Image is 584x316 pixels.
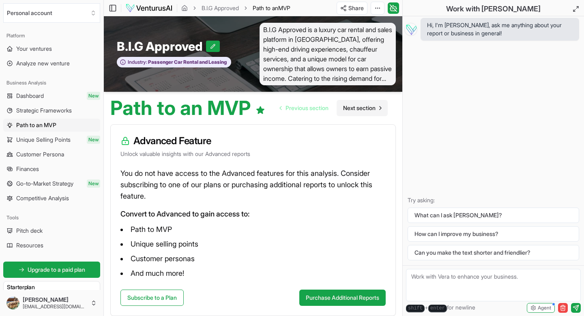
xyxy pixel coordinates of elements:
[273,100,388,116] nav: pagination
[408,196,579,204] p: Try asking:
[117,39,206,54] span: B.I.G Approved
[260,23,396,85] span: B.I.G Approved is a luxury car rental and sales platform in [GEOGRAPHIC_DATA], offering high-end ...
[3,148,100,161] a: Customer Persona
[446,3,541,15] h2: Work with [PERSON_NAME]
[3,104,100,117] a: Strategic Frameworks
[16,180,73,188] span: Go-to-Market Strategy
[408,245,579,260] button: Can you make the text shorter and friendlier?
[299,290,386,306] button: Purchase Additional Reports
[16,121,56,129] span: Path to an MVP
[3,119,100,132] a: Path to an MVP
[23,303,87,310] span: [EMAIL_ADDRESS][DOMAIN_NAME]
[273,100,335,116] a: Go to previous page
[6,297,19,310] img: ACg8ocJeAok216BCLHOx_n7ihPuQST4Fl_DHYHRb8wCTfkfhbUjgmy4=s96-c
[408,226,579,242] button: How can I improve my business?
[16,150,64,158] span: Customer Persona
[408,208,579,223] button: What can I ask [PERSON_NAME]?
[3,42,100,55] a: Your ventures
[16,45,52,53] span: Your ventures
[337,100,388,116] a: Go to next page
[181,4,290,12] nav: breadcrumb
[120,223,386,236] li: Path to MVP
[120,252,386,265] li: Customer personas
[428,305,447,312] kbd: enter
[120,290,184,306] a: Subscribe to a Plan
[120,238,386,251] li: Unique selling points
[125,3,173,13] img: logo
[16,194,69,202] span: Competitive Analysis
[406,305,425,312] kbd: shift
[3,89,100,102] a: DashboardNew
[3,57,100,70] a: Analyze new venture
[128,59,147,65] span: Industry:
[16,241,43,249] span: Resources
[87,136,100,144] span: New
[538,305,551,311] span: Agent
[110,98,265,118] h1: Path to an MVP
[286,104,328,112] span: Previous section
[337,2,367,15] button: Share
[87,180,100,188] span: New
[3,262,100,278] a: Upgrade to a paid plan
[343,104,376,112] span: Next section
[3,211,100,224] div: Tools
[406,303,475,312] span: + for newline
[3,177,100,190] a: Go-to-Market StrategyNew
[120,267,386,280] li: And much more!
[3,224,100,237] a: Pitch deck
[404,23,417,36] img: Vera
[527,303,555,313] button: Agent
[3,29,100,42] div: Platform
[202,4,239,12] a: B.I.G Approved
[87,92,100,100] span: New
[3,192,100,205] a: Competitive Analysis
[7,283,97,291] h3: Starter plan
[3,239,100,252] a: Resources
[427,21,573,37] span: Hi, I'm [PERSON_NAME], ask me anything about your report or business in general!
[23,296,87,303] span: [PERSON_NAME]
[16,165,39,173] span: Finances
[120,134,386,147] h3: Advanced Feature
[120,168,386,202] p: You do not have access to the Advanced features for this analysis. Consider subscribing to one of...
[16,136,71,144] span: Unique Selling Points
[3,3,100,23] button: Select an organization
[120,208,386,220] p: Convert to Advanced to gain access to:
[253,4,278,11] span: Path to an
[253,4,290,12] span: Path to anMVP
[16,227,43,235] span: Pitch deck
[3,293,100,313] button: [PERSON_NAME][EMAIL_ADDRESS][DOMAIN_NAME]
[16,92,44,100] span: Dashboard
[348,4,364,12] span: Share
[3,133,100,146] a: Unique Selling PointsNew
[28,266,85,274] span: Upgrade to a paid plan
[16,59,70,67] span: Analyze new venture
[16,106,72,115] span: Strategic Frameworks
[117,57,231,68] button: Industry:Passenger Car Rental and Leasing
[120,150,386,158] p: Unlock valuable insights with our Advanced reports
[147,59,227,65] span: Passenger Car Rental and Leasing
[3,162,100,175] a: Finances
[3,76,100,89] div: Business Analysis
